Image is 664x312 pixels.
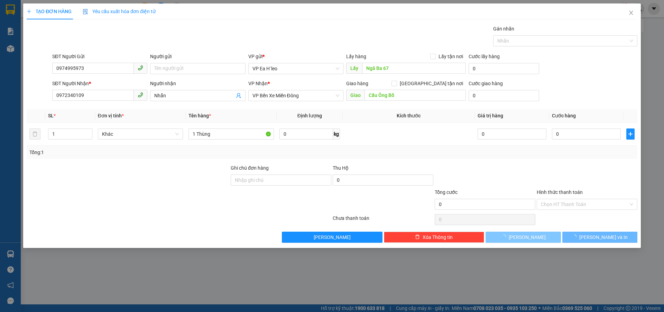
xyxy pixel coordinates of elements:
[231,175,331,186] input: Ghi chú đơn hàng
[572,234,579,239] span: loading
[397,113,421,118] span: Kích thước
[579,233,628,241] span: [PERSON_NAME] và In
[48,113,54,118] span: SL
[469,63,539,74] input: Cước lấy hàng
[436,53,466,60] span: Lấy tận nơi
[333,128,340,140] span: kg
[486,232,561,243] button: [PERSON_NAME]
[248,81,268,86] span: VP Nhận
[478,128,546,140] input: 0
[27,9,72,14] span: TẠO ĐƠN HÀNG
[346,90,365,101] span: Giao
[252,63,339,74] span: VP Ea H`leo
[52,53,147,60] div: SĐT Người Gửi
[397,80,466,87] span: [GEOGRAPHIC_DATA] tận nơi
[188,128,274,140] input: VD: Bàn, Ghế
[384,232,485,243] button: deleteXóa Thông tin
[346,63,362,74] span: Lấy
[621,3,641,23] button: Close
[415,234,420,240] span: delete
[469,81,503,86] label: Cước giao hàng
[332,214,434,226] div: Chưa thanh toán
[150,80,245,87] div: Người nhận
[362,63,466,74] input: Dọc đường
[628,10,634,16] span: close
[138,92,143,98] span: phone
[435,189,458,195] span: Tổng cước
[469,54,500,59] label: Cước lấy hàng
[346,81,368,86] span: Giao hàng
[231,165,269,171] label: Ghi chú đơn hàng
[52,80,147,87] div: SĐT Người Nhận
[138,65,143,71] span: phone
[423,233,453,241] span: Xóa Thông tin
[27,9,31,14] span: plus
[365,90,466,101] input: Dọc đường
[314,233,351,241] span: [PERSON_NAME]
[83,9,88,15] img: icon
[102,129,179,139] span: Khác
[236,93,241,98] span: user-add
[188,113,211,118] span: Tên hàng
[552,113,576,118] span: Cước hàng
[98,113,124,118] span: Đơn vị tính
[537,189,583,195] label: Hình thức thanh toán
[501,234,509,239] span: loading
[83,9,156,14] span: Yêu cầu xuất hóa đơn điện tử
[297,113,322,118] span: Định lượng
[493,26,514,32] label: Gán nhãn
[29,128,40,140] button: delete
[282,232,382,243] button: [PERSON_NAME]
[248,53,343,60] div: VP gửi
[346,54,366,59] span: Lấy hàng
[626,128,635,140] button: plus
[29,149,256,156] div: Tổng: 1
[150,53,245,60] div: Người gửi
[469,90,539,101] input: Cước giao hàng
[627,131,634,137] span: plus
[509,233,546,241] span: [PERSON_NAME]
[333,165,349,171] span: Thu Hộ
[252,90,339,101] span: VP Bến Xe Miền Đông
[478,113,503,118] span: Giá trị hàng
[562,232,637,243] button: [PERSON_NAME] và In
